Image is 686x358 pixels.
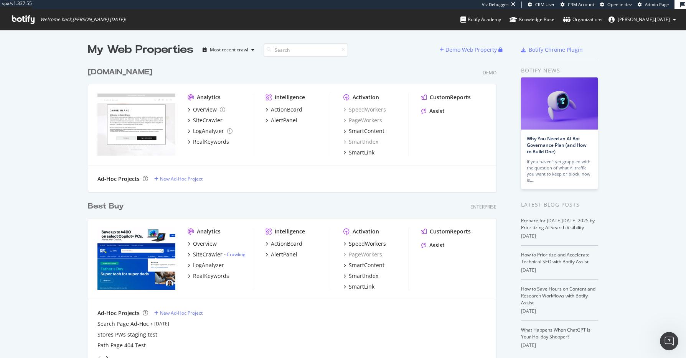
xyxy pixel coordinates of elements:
div: If you haven’t yet grappled with the question of what AI traffic you want to keep or block, now is… [527,159,592,183]
a: Organizations [563,9,602,30]
div: CustomReports [430,228,471,235]
a: SiteCrawler- Crawling [188,251,246,258]
div: Activation [353,228,379,235]
div: - [224,251,246,258]
div: Analytics [197,94,221,101]
div: Activation [353,94,379,101]
a: Botify Chrome Plugin [521,46,583,54]
a: AlertPanel [265,117,297,124]
a: Crawling [227,251,246,258]
div: ActionBoard [271,106,302,113]
a: Botify Academy [460,9,501,30]
div: Demo [483,69,496,76]
div: SmartLink [349,149,374,156]
a: PageWorkers [343,251,382,258]
div: SiteCrawler [193,251,223,258]
a: SmartLink [343,283,374,291]
a: SpeedWorkers [343,106,386,113]
a: ActionBoard [265,106,302,113]
a: Path Page 404 Test [97,342,146,349]
span: Welcome back, [PERSON_NAME].[DATE] ! [40,16,126,23]
div: SmartLink [349,283,374,291]
a: Overview [188,240,217,248]
a: LogAnalyzer [188,261,224,269]
a: CustomReports [421,94,471,101]
div: SmartContent [349,127,384,135]
a: CRM User [528,2,555,8]
a: Prepare for [DATE][DATE] 2025 by Prioritizing AI Search Visibility [521,217,595,231]
a: SmartLink [343,149,374,156]
img: testprospect_carreblanc.com_bbl [97,94,175,156]
div: ActionBoard [271,240,302,248]
div: Assist [429,107,445,115]
button: Most recent crawl [200,44,257,56]
div: Viz Debugger: [482,2,510,8]
div: Enterprise [470,204,496,210]
span: Admin Page [645,2,669,7]
button: [PERSON_NAME].[DATE] [602,13,682,26]
a: SmartIndex [343,138,378,146]
span: alexander.ramadan [618,16,670,23]
div: New Ad-Hoc Project [160,176,203,182]
div: [DOMAIN_NAME] [88,67,152,78]
a: LogAnalyzer [188,127,233,135]
div: Assist [429,241,445,249]
div: New Ad-Hoc Project [160,310,203,316]
div: CustomReports [430,94,471,101]
div: Overview [193,106,217,113]
div: Intelligence [275,228,305,235]
a: How to Save Hours on Content and Research Workflows with Botify Assist [521,286,595,306]
div: RealKeywords [193,272,229,280]
div: Analytics [197,228,221,235]
a: SmartContent [343,127,384,135]
div: Intelligence [275,94,305,101]
a: Why You Need an AI Bot Governance Plan (and How to Build One) [527,135,587,155]
a: Search Page Ad-Hoc [97,320,149,328]
a: What Happens When ChatGPT Is Your Holiday Shopper? [521,327,590,340]
a: ActionBoard [265,240,302,248]
a: RealKeywords [188,138,229,146]
a: SmartContent [343,261,384,269]
a: AlertPanel [265,251,297,258]
a: Admin Page [638,2,669,8]
input: Search [264,43,348,57]
a: New Ad-Hoc Project [154,310,203,316]
div: Overview [193,240,217,248]
a: Assist [421,241,445,249]
div: PageWorkers [343,117,382,124]
div: [DATE] [521,267,598,274]
a: [DATE] [154,320,169,327]
img: bestbuy.com [97,228,175,290]
div: SpeedWorkers [349,240,386,248]
div: Knowledge Base [510,16,554,23]
a: Best Buy [88,201,127,212]
div: My Web Properties [88,42,193,57]
div: SiteCrawler [193,117,223,124]
div: LogAnalyzer [193,261,224,269]
a: New Ad-Hoc Project [154,176,203,182]
button: Demo Web Property [440,44,498,56]
div: SmartContent [349,261,384,269]
div: Botify Academy [460,16,501,23]
div: LogAnalyzer [193,127,224,135]
div: Organizations [563,16,602,23]
a: [DOMAIN_NAME] [88,67,155,78]
a: Stores PWs staging test [97,331,157,338]
a: Open in dev [600,2,632,8]
div: AlertPanel [271,251,297,258]
a: Overview [188,106,225,113]
a: CustomReports [421,228,471,235]
a: Assist [421,107,445,115]
div: AlertPanel [271,117,297,124]
div: Botify news [521,66,598,75]
img: Why You Need an AI Bot Governance Plan (and How to Build One) [521,77,598,130]
div: [DATE] [521,308,598,315]
div: SmartIndex [349,272,378,280]
a: SpeedWorkers [343,240,386,248]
